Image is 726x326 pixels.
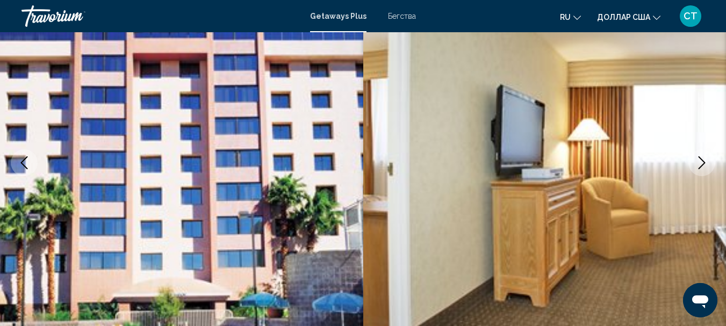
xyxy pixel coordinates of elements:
[21,5,299,27] a: Травориум
[684,10,698,21] font: СТ
[683,283,717,317] iframe: Кнопка запуска окна обмена сообщениями
[677,5,705,27] button: Меню пользователя
[597,9,660,25] button: Изменить валюту
[560,13,571,21] font: ru
[597,13,650,21] font: доллар США
[388,12,416,20] a: Бегства
[560,9,581,25] button: Изменить язык
[688,149,715,176] button: Next image
[310,12,366,20] a: Getaways Plus
[11,149,38,176] button: Previous image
